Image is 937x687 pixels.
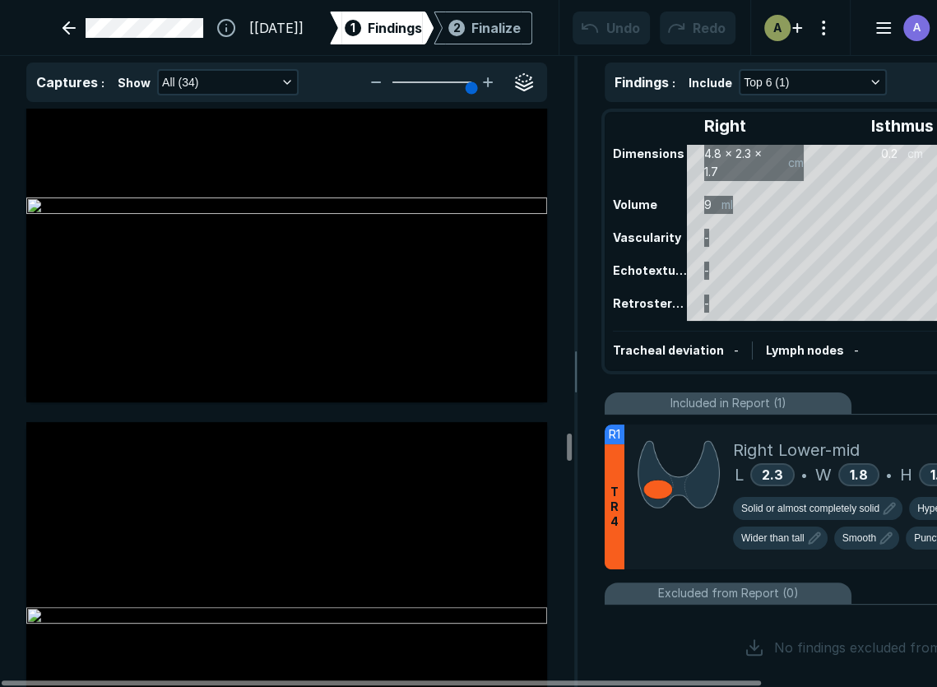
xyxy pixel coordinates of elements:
[613,343,724,357] span: Tracheal deviation
[453,19,461,36] span: 2
[733,438,860,462] span: Right Lower-mid
[741,531,805,545] span: Wider than tall
[815,462,832,487] span: W
[689,74,732,91] span: Include
[118,74,151,91] span: Show
[734,343,739,357] span: -
[886,465,892,485] span: •
[670,394,786,412] span: Included in Report (1)
[741,501,879,516] span: Solid or almost completely solid
[912,19,921,36] span: A
[615,74,669,91] span: Findings
[744,73,789,91] span: Top 6 (1)
[854,343,859,357] span: -
[903,15,930,41] div: avatar-name
[434,12,532,44] div: 2Finalize
[850,467,868,483] span: 1.8
[864,12,933,44] button: avatar-name
[764,15,791,41] div: avatar-name
[249,18,304,38] span: [[DATE]]
[762,467,783,483] span: 2.3
[735,462,744,487] span: L
[672,76,675,90] span: :
[471,18,521,38] div: Finalize
[330,12,434,44] div: 1Findings
[162,73,198,91] span: All (34)
[658,584,799,602] span: Excluded from Report (0)
[801,465,807,485] span: •
[609,425,620,443] span: R1
[350,19,355,36] span: 1
[368,18,422,38] span: Findings
[101,76,104,90] span: :
[766,343,844,357] span: Lymph nodes
[26,10,39,46] a: See-Mode Logo
[638,438,720,511] img: 8WBvbbAAAABklEQVQDAFtMhTMqyppxAAAAAElFTkSuQmCC
[36,74,98,91] span: Captures
[610,485,619,529] span: T R 4
[842,531,876,545] span: Smooth
[773,19,782,36] span: A
[573,12,650,44] button: Undo
[660,12,735,44] button: Redo
[900,462,912,487] span: H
